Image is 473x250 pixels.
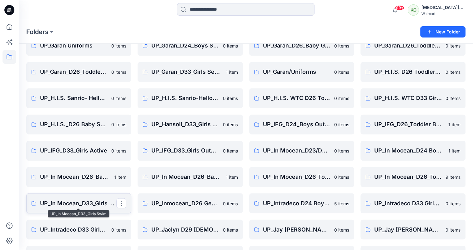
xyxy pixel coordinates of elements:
p: 0 items [111,69,126,75]
a: UP_Inmocean_D26 Gender Neutral0 items [138,193,243,213]
p: UP_Jaclyn D29 [DEMOGRAPHIC_DATA] Sleep [151,225,219,234]
p: 0 items [445,226,460,233]
a: UP_H.I.S. D26 Toddler Seasonal0 items [360,62,465,82]
p: UP_In Mocean_D26_Toddler Girl Swim [374,172,442,181]
p: UP_In Mocean_D24 Boys Swim [374,146,445,155]
a: UP_Jaclyn D29 [DEMOGRAPHIC_DATA] Sleep0 items [138,219,243,239]
a: UP_Garan_D24_Boys Seasonal0 items [138,36,243,56]
div: [MEDICAL_DATA][PERSON_NAME] [421,4,465,11]
p: UP_IFG_D33_Girls Outerwear [151,146,219,155]
p: UP_IFG_D33_Girls Active [40,146,108,155]
p: UP_Jay [PERSON_NAME] Mills_D26_Baby Boy [263,225,330,234]
p: 0 items [111,226,126,233]
p: UP_Hansoll_D33_Girls Active & Bottoms [151,120,219,129]
a: UP_Garan/Uniforms0 items [249,62,354,82]
p: 0 items [334,69,349,75]
p: 1 item [226,174,238,180]
a: UP_IFG_D24_Boys Outerwear0 items [249,114,354,134]
p: 0 items [334,95,349,102]
a: UP_Garan_D26_Toddler Boy_Seasonal0 items [360,36,465,56]
p: 0 items [223,147,238,154]
p: UP_IFG_D24_Boys Outerwear [263,120,330,129]
a: UP_H.I.S. Sanrio-Hello Kitty D26 Toddler Girls0 items [138,88,243,108]
p: 0 items [111,121,126,128]
p: UP_In Mocean_D33_Girls Swim [40,199,116,207]
a: UP_In Mocean_D23/D26/D33/D34_Family Swim0 items [249,141,354,161]
p: 0 items [223,200,238,207]
p: UP_Intradeco D33 Girls Active [374,199,442,207]
a: UP_IFG_D33_Girls Outerwear0 items [138,141,243,161]
p: UP_Jay [PERSON_NAME] Mills_D26_Baby Girl [374,225,442,234]
p: UP_H.I.S._D26 Baby Seasonal [40,120,108,129]
div: Walmart [421,11,465,16]
a: UP_Intradeco D33 Girls Active0 items [360,193,465,213]
a: UP_In Mocean_D26_Baby Boy Swim1 item [26,167,131,187]
span: 99+ [395,5,404,10]
p: 0 items [111,147,126,154]
p: 0 items [334,226,349,233]
p: UP_H.I.S. Sanrio-Hello Kitty D26 Toddler Girls [151,94,219,102]
a: UP_Garan_D26_Toddler Girl_Seasonal0 items [26,62,131,82]
p: 0 items [223,95,238,102]
p: UP_In Mocean_D26_Toddler Boy Swim [263,172,330,181]
p: UP_Inmocean_D26 Gender Neutral [151,199,219,207]
p: 9 items [445,174,460,180]
p: UP_Intradeco D33 Girls Basics [40,225,108,234]
p: UP_Garan/Uniforms [263,67,330,76]
p: UP_H.I.S. WTC D33 Girls Seasonal [374,94,442,102]
p: UP_Garan_D24_Boys Seasonal [151,41,219,50]
a: UP_In Mocean_D26_Toddler Boy Swim0 items [249,167,354,187]
p: UP_H.I.S. Sanrio- Hello Kitty D33 Girls [40,94,108,102]
a: UP_In Mocean_D26_Toddler Girl Swim9 items [360,167,465,187]
a: UP_H.I.S. Sanrio- Hello Kitty D33 Girls0 items [26,88,131,108]
p: 0 items [223,121,238,128]
p: 0 items [334,147,349,154]
a: UP_Garan_D26_Baby Girl_Seasonal0 items [249,36,354,56]
p: UP_Garan_D33_Girls Seasonal [151,67,222,76]
p: 1 item [448,147,460,154]
a: UP_Jay [PERSON_NAME] Mills_D26_Baby Girl0 items [360,219,465,239]
p: 0 items [445,42,460,49]
p: 0 items [334,174,349,180]
p: UP_H.I.S. D26 Toddler Seasonal [374,67,442,76]
p: 1 item [448,121,460,128]
p: 0 items [223,42,238,49]
p: 5 items [334,200,349,207]
a: UP_In Mocean_D33_Girls Swim [26,193,131,213]
p: 0 items [445,200,460,207]
a: UP_In Mocean_D26_Baby Girl Swim1 item [138,167,243,187]
a: UP_In Mocean_D24 Boys Swim1 item [360,141,465,161]
a: UP_H.I.S._D26 Baby Seasonal0 items [26,114,131,134]
a: UP_Jay [PERSON_NAME] Mills_D26_Baby Boy0 items [249,219,354,239]
p: 1 item [226,69,238,75]
p: UP_Garan_D26_Toddler Boy_Seasonal [374,41,442,50]
a: UP_Intradeco D24 Boys Basics5 items [249,193,354,213]
p: UP_Garan_D26_Toddler Girl_Seasonal [40,67,108,76]
a: UP_Garan Uniforms0 items [26,36,131,56]
p: UP_Garan Uniforms [40,41,108,50]
p: 0 items [445,69,460,75]
p: UP_In Mocean_D26_Baby Girl Swim [151,172,222,181]
p: 0 items [445,95,460,102]
p: UP_Garan_D26_Baby Girl_Seasonal [263,41,330,50]
p: 0 items [111,95,126,102]
p: UP_In Mocean_D23/D26/D33/D34_Family Swim [263,146,330,155]
a: UP_Garan_D33_Girls Seasonal1 item [138,62,243,82]
a: UP_H.I.S. WTC D33 Girls Seasonal0 items [360,88,465,108]
button: New Folder [420,26,465,37]
p: UP_In Mocean_D26_Baby Boy Swim [40,172,110,181]
p: 0 items [334,121,349,128]
a: UP_Intradeco D33 Girls Basics0 items [26,219,131,239]
p: UP_Intradeco D24 Boys Basics [263,199,330,207]
div: KC [408,4,419,16]
a: UP_Hansoll_D33_Girls Active & Bottoms0 items [138,114,243,134]
a: UP_IFG_D33_Girls Active0 items [26,141,131,161]
p: 0 items [223,226,238,233]
a: UP_H.I.S. WTC D26 Toddler Seasonal0 items [249,88,354,108]
p: UP_H.I.S. WTC D26 Toddler Seasonal [263,94,330,102]
a: Folders [26,27,48,36]
p: 0 items [334,42,349,49]
p: UP_IFG_D26_Toddler Boys Outerwear [374,120,445,129]
p: 1 item [114,174,126,180]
